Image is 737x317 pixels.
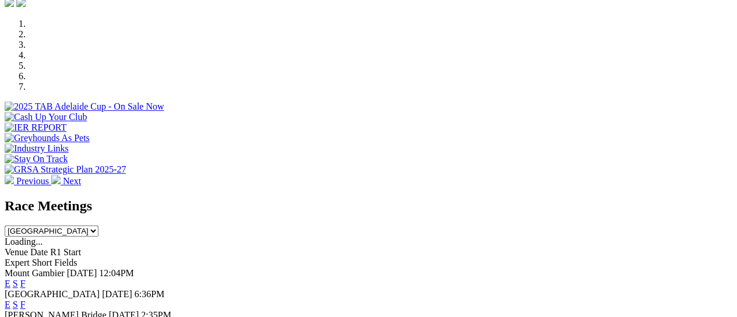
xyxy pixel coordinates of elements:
a: E [5,300,10,309]
img: Cash Up Your Club [5,112,87,122]
span: R1 Start [50,247,81,257]
a: F [20,300,26,309]
a: S [13,279,18,288]
span: Venue [5,247,28,257]
img: chevron-left-pager-white.svg [5,175,14,184]
span: Previous [16,176,49,186]
a: Next [51,176,81,186]
span: Loading... [5,237,43,246]
h2: Race Meetings [5,198,732,214]
a: E [5,279,10,288]
img: Stay On Track [5,154,68,164]
a: S [13,300,18,309]
img: Greyhounds As Pets [5,133,90,143]
span: Short [32,258,52,267]
a: F [20,279,26,288]
span: [GEOGRAPHIC_DATA] [5,289,100,299]
span: 6:36PM [135,289,165,299]
img: IER REPORT [5,122,66,133]
img: 2025 TAB Adelaide Cup - On Sale Now [5,101,164,112]
img: chevron-right-pager-white.svg [51,175,61,184]
span: Fields [54,258,77,267]
span: Expert [5,258,30,267]
span: Mount Gambier [5,268,65,278]
span: [DATE] [102,289,132,299]
span: Next [63,176,81,186]
img: Industry Links [5,143,69,154]
span: 12:04PM [99,268,134,278]
span: Date [30,247,48,257]
img: GRSA Strategic Plan 2025-27 [5,164,126,175]
span: [DATE] [67,268,97,278]
a: Previous [5,176,51,186]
